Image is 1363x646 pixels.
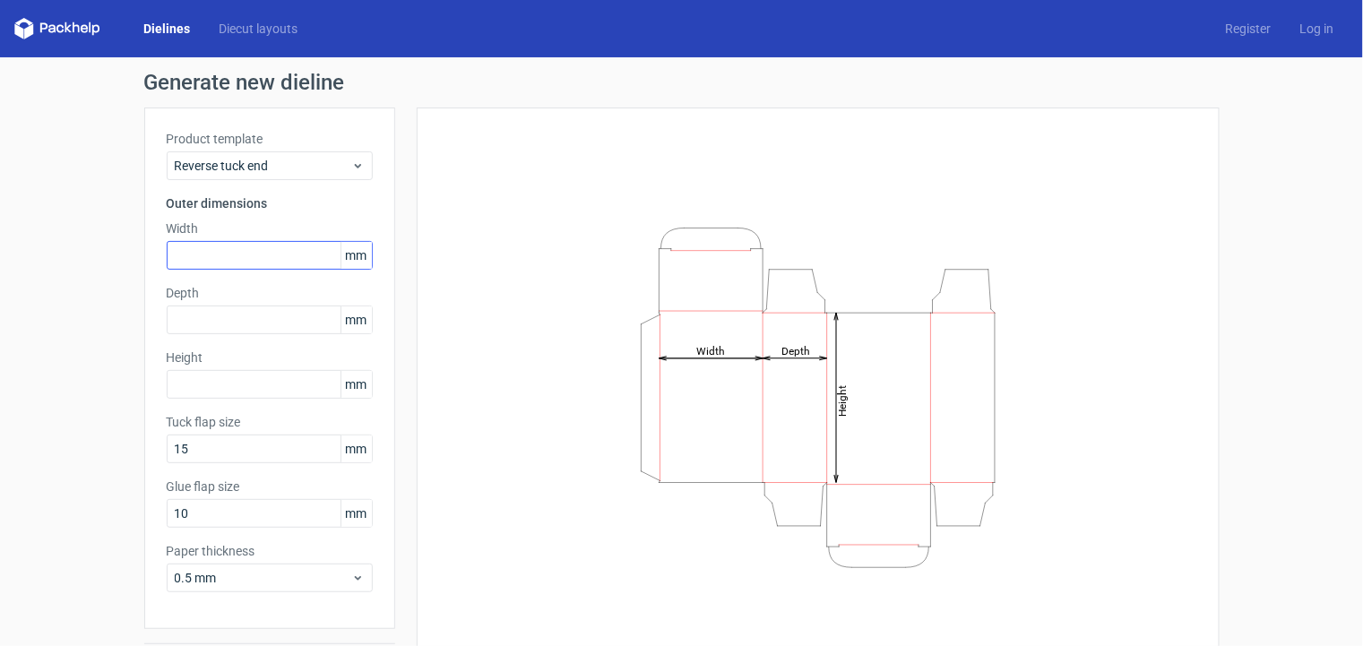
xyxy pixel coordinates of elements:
tspan: Width [695,344,724,357]
label: Glue flap size [167,478,373,495]
a: Log in [1286,20,1349,38]
label: Product template [167,130,373,148]
label: Paper thickness [167,542,373,560]
a: Dielines [129,20,204,38]
label: Height [167,349,373,366]
span: mm [341,500,372,527]
span: mm [341,435,372,462]
tspan: Depth [781,344,810,357]
label: Tuck flap size [167,413,373,431]
a: Diecut layouts [204,20,312,38]
h3: Outer dimensions [167,194,373,212]
span: mm [341,242,372,269]
span: 0.5 mm [175,569,351,587]
span: mm [341,306,372,333]
tspan: Height [835,385,848,417]
span: mm [341,371,372,398]
label: Depth [167,284,373,302]
span: Reverse tuck end [175,157,351,175]
a: Register [1212,20,1286,38]
h1: Generate new dieline [144,72,1220,93]
label: Width [167,220,373,237]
